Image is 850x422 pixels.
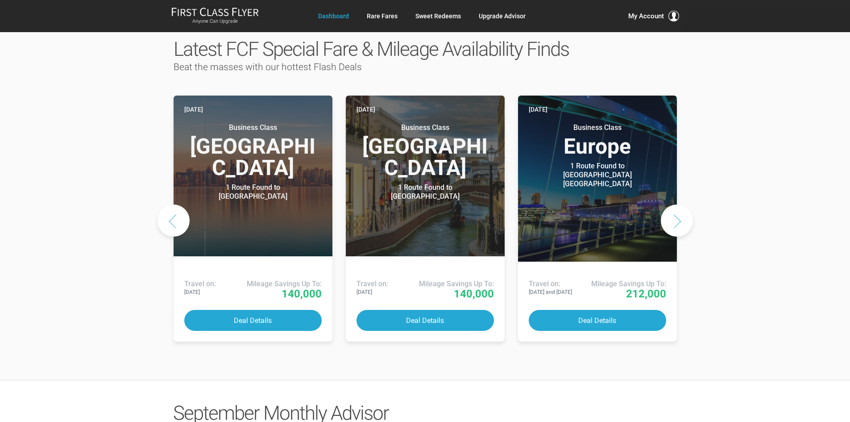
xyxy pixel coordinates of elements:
div: 1 Route Found to [GEOGRAPHIC_DATA] [GEOGRAPHIC_DATA] [542,162,653,188]
a: Rare Fares [367,8,398,24]
time: [DATE] [529,104,547,114]
a: [DATE] Business Class[GEOGRAPHIC_DATA] 1 Route Found to [GEOGRAPHIC_DATA] Use These Miles / Point... [346,96,505,342]
div: 1 Route Found to [GEOGRAPHIC_DATA] [197,183,309,201]
a: Upgrade Advisor [479,8,526,24]
h3: [GEOGRAPHIC_DATA] [184,123,322,179]
div: 1 Route Found to [GEOGRAPHIC_DATA] [369,183,481,201]
button: Previous slide [158,205,190,237]
button: Deal Details [357,310,494,331]
small: Business Class [197,123,309,132]
a: [DATE] Business ClassEurope 1 Route Found to [GEOGRAPHIC_DATA] [GEOGRAPHIC_DATA] Use These Miles ... [518,96,677,342]
button: Deal Details [184,310,322,331]
button: My Account [628,11,679,21]
span: My Account [628,11,664,21]
a: Dashboard [318,8,349,24]
a: Sweet Redeems [415,8,461,24]
img: First Class Flyer [171,7,259,17]
h3: Europe [529,123,666,157]
a: First Class FlyerAnyone Can Upgrade [171,7,259,25]
time: [DATE] [184,104,203,114]
button: Next slide [661,205,693,237]
span: Beat the masses with our hottest Flash Deals [174,62,362,72]
span: Latest FCF Special Fare & Mileage Availability Finds [174,38,569,61]
h3: [GEOGRAPHIC_DATA] [357,123,494,179]
small: Business Class [369,123,481,132]
button: Deal Details [529,310,666,331]
a: [DATE] Business Class[GEOGRAPHIC_DATA] 1 Route Found to [GEOGRAPHIC_DATA] Use These Miles / Point... [174,96,332,342]
small: Anyone Can Upgrade [171,18,259,25]
small: Business Class [542,123,653,132]
time: [DATE] [357,104,375,114]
